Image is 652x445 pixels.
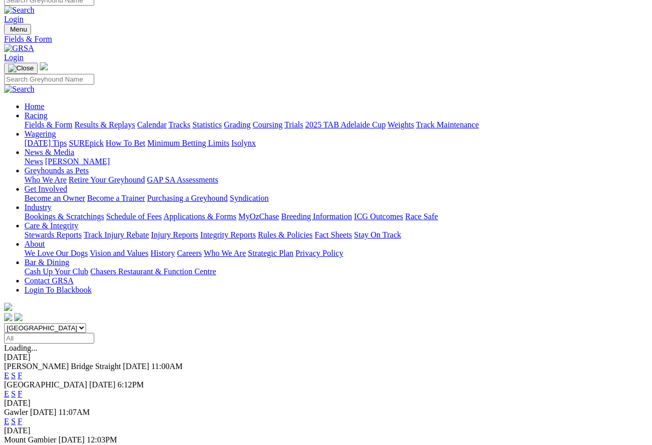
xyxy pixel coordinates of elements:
a: [PERSON_NAME] [45,157,110,166]
input: Search [4,74,94,85]
a: Stewards Reports [24,230,81,239]
span: 11:00AM [151,362,183,371]
div: Greyhounds as Pets [24,175,648,185]
button: Toggle navigation [4,24,31,35]
a: Retire Your Greyhound [69,175,145,184]
a: Contact GRSA [24,276,73,285]
a: Coursing [253,120,283,129]
div: Wagering [24,139,648,148]
span: Loading... [4,344,37,352]
a: Calendar [137,120,167,129]
img: Search [4,85,35,94]
a: Track Injury Rebate [84,230,149,239]
img: GRSA [4,44,34,53]
a: Racing [24,111,47,120]
div: Bar & Dining [24,267,648,276]
a: Grading [224,120,251,129]
span: [DATE] [59,435,85,444]
a: Vision and Values [90,249,148,257]
img: facebook.svg [4,313,12,321]
a: Bookings & Scratchings [24,212,104,221]
a: Fields & Form [24,120,72,129]
a: Wagering [24,129,56,138]
a: How To Bet [106,139,146,147]
a: Stay On Track [354,230,401,239]
span: [PERSON_NAME] Bridge Straight [4,362,121,371]
a: Syndication [230,194,268,202]
span: [DATE] [89,380,116,389]
a: About [24,240,45,248]
a: Become an Owner [24,194,85,202]
a: Race Safe [405,212,438,221]
a: F [18,389,22,398]
a: Home [24,102,44,111]
a: MyOzChase [238,212,279,221]
div: News & Media [24,157,648,166]
span: [DATE] [30,408,57,416]
div: Industry [24,212,648,221]
a: S [11,389,16,398]
a: Track Maintenance [416,120,479,129]
a: Get Involved [24,185,67,193]
span: Menu [10,25,27,33]
a: Purchasing a Greyhound [147,194,228,202]
a: E [4,371,9,380]
a: [DATE] Tips [24,139,67,147]
a: Minimum Betting Limits [147,139,229,147]
a: News & Media [24,148,74,156]
input: Select date [4,333,94,344]
div: Get Involved [24,194,648,203]
a: Login [4,15,23,23]
div: [DATE] [4,353,648,362]
a: Applications & Forms [164,212,236,221]
a: F [18,417,22,426]
a: Login [4,53,23,62]
a: Tracks [169,120,191,129]
a: 2025 TAB Adelaide Cup [305,120,386,129]
a: F [18,371,22,380]
span: 12:03PM [87,435,117,444]
div: Care & Integrity [24,230,648,240]
img: Search [4,6,35,15]
a: Who We Are [204,249,246,257]
a: Chasers Restaurant & Function Centre [90,267,216,276]
a: Industry [24,203,51,212]
span: Mount Gambier [4,435,57,444]
div: Fields & Form [4,35,648,44]
span: 11:07AM [59,408,90,416]
div: [DATE] [4,399,648,408]
a: E [4,417,9,426]
span: [GEOGRAPHIC_DATA] [4,380,87,389]
a: S [11,417,16,426]
a: Weights [388,120,414,129]
a: Schedule of Fees [106,212,161,221]
a: Injury Reports [151,230,198,239]
a: Breeding Information [281,212,352,221]
a: S [11,371,16,380]
a: GAP SA Assessments [147,175,219,184]
a: E [4,389,9,398]
a: Integrity Reports [200,230,256,239]
a: Rules & Policies [258,230,313,239]
div: Racing [24,120,648,129]
a: Fact Sheets [315,230,352,239]
a: Login To Blackbook [24,285,92,294]
a: Bar & Dining [24,258,69,267]
div: [DATE] [4,426,648,435]
a: Cash Up Your Club [24,267,88,276]
a: Trials [284,120,303,129]
a: Careers [177,249,202,257]
img: twitter.svg [14,313,22,321]
a: Privacy Policy [295,249,343,257]
button: Toggle navigation [4,63,38,74]
div: About [24,249,648,258]
img: Close [8,64,34,72]
a: ICG Outcomes [354,212,403,221]
span: Gawler [4,408,28,416]
span: 6:12PM [118,380,144,389]
a: History [150,249,175,257]
a: Results & Replays [74,120,135,129]
a: We Love Our Dogs [24,249,88,257]
a: SUREpick [69,139,103,147]
a: Statistics [193,120,222,129]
